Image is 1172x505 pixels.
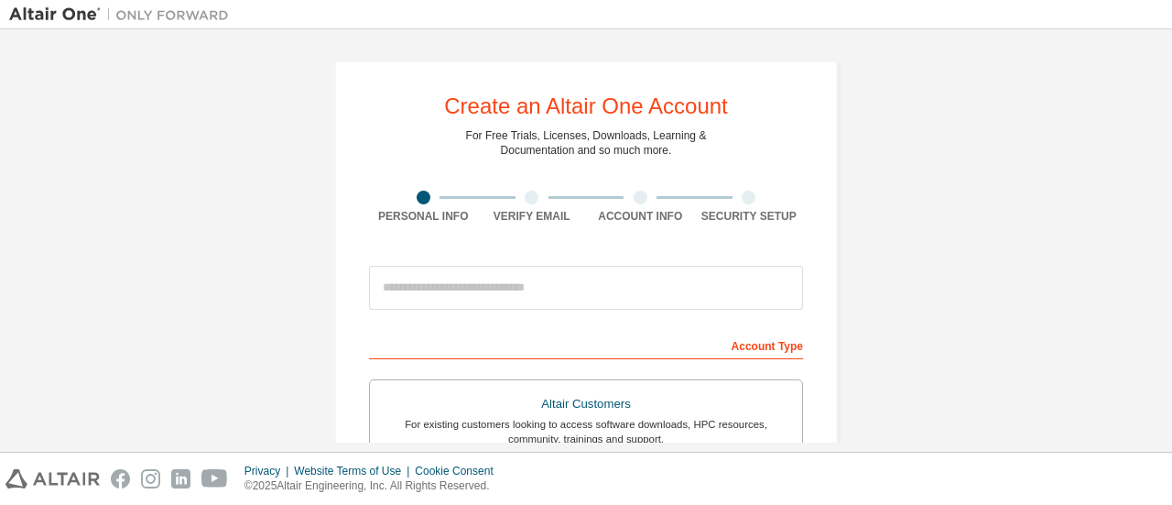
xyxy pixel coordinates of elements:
div: Cookie Consent [415,464,504,478]
div: Verify Email [478,209,587,224]
div: Altair Customers [381,391,791,417]
div: Create an Altair One Account [444,95,728,117]
div: Privacy [244,464,294,478]
img: altair_logo.svg [5,469,100,489]
div: Account Type [369,330,803,359]
div: Website Terms of Use [294,464,415,478]
p: © 2025 Altair Engineering, Inc. All Rights Reserved. [244,478,505,494]
div: Personal Info [369,209,478,224]
div: Account Info [586,209,695,224]
div: For existing customers looking to access software downloads, HPC resources, community, trainings ... [381,417,791,446]
img: linkedin.svg [171,469,190,489]
img: Altair One [9,5,238,24]
div: For Free Trials, Licenses, Downloads, Learning & Documentation and so much more. [466,128,707,158]
div: Security Setup [695,209,804,224]
img: instagram.svg [141,469,160,489]
img: facebook.svg [111,469,130,489]
img: youtube.svg [201,469,228,489]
